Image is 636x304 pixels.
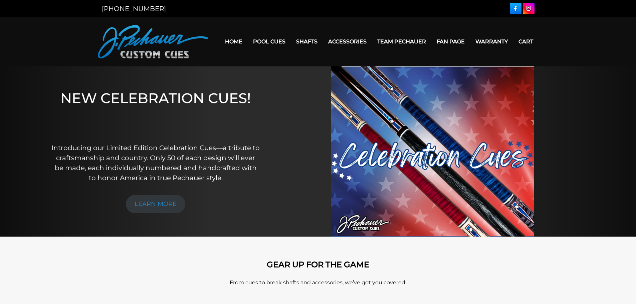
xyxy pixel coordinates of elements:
img: Pechauer Custom Cues [98,25,208,58]
a: [PHONE_NUMBER] [102,5,166,13]
a: Fan Page [431,33,470,50]
a: Home [220,33,248,50]
strong: GEAR UP FOR THE GAME [267,260,369,269]
a: Accessories [323,33,372,50]
p: Introducing our Limited Edition Celebration Cues—a tribute to craftsmanship and country. Only 50 ... [51,143,260,183]
a: Team Pechauer [372,33,431,50]
a: Cart [513,33,539,50]
a: Shafts [291,33,323,50]
p: From cues to break shafts and accessories, we’ve got you covered! [128,279,508,287]
a: LEARN MORE [126,195,185,213]
a: Warranty [470,33,513,50]
h1: NEW CELEBRATION CUES! [51,90,260,133]
a: Pool Cues [248,33,291,50]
